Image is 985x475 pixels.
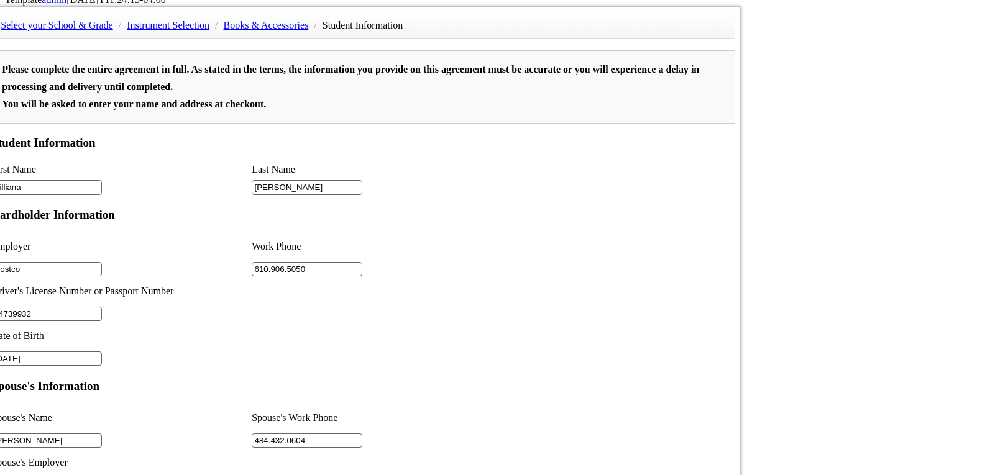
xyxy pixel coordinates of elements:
[223,20,308,30] a: Books & Accessories
[252,161,512,178] li: Last Name
[116,20,124,30] span: /
[252,233,512,260] li: Work Phone
[103,2,137,16] input: Page
[127,20,209,30] a: Instrument Selection
[252,404,512,432] li: Spouse's Work Phone
[137,3,155,17] span: of 2
[354,3,442,16] select: Zoom
[212,20,221,30] span: /
[323,17,403,34] li: Student Information
[311,20,319,30] span: /
[1,20,112,30] a: Select your School & Grade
